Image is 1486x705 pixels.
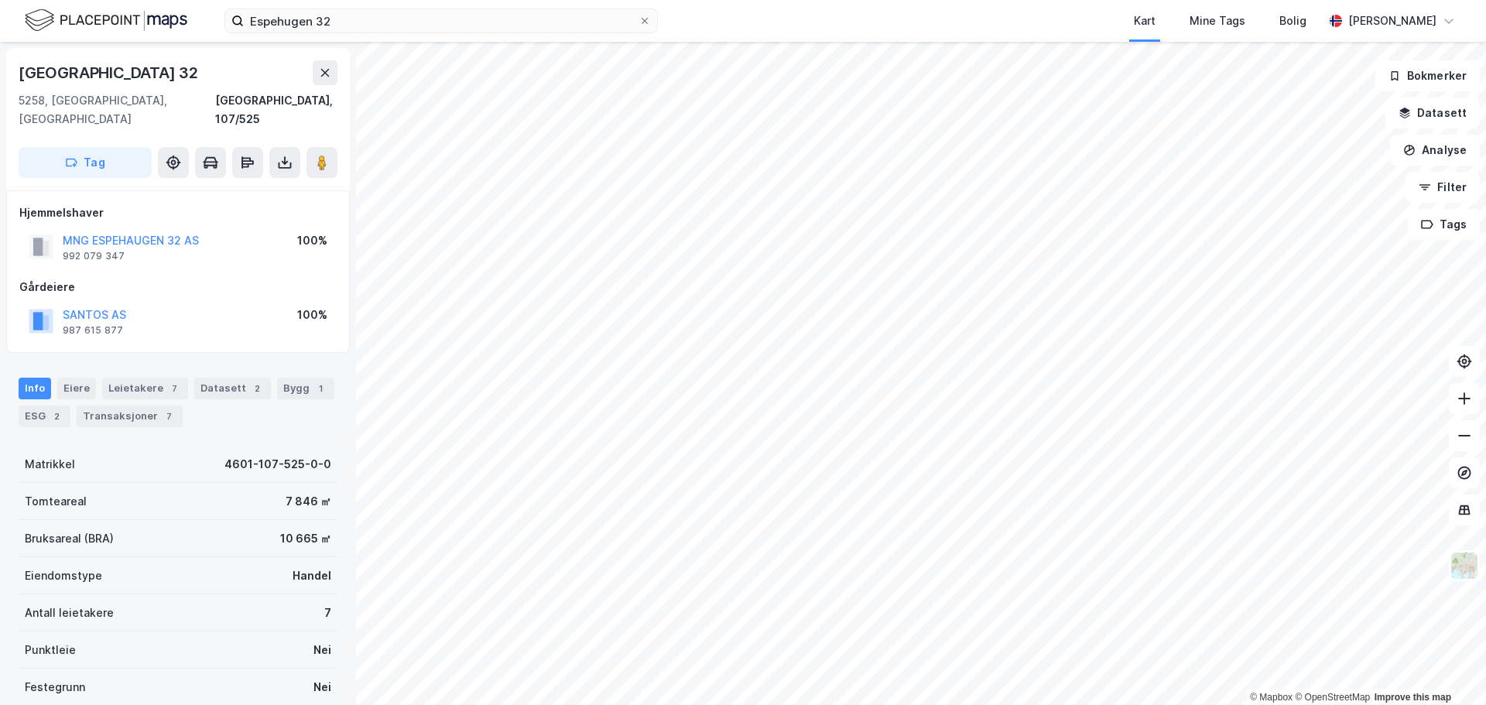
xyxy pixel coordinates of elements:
[1450,551,1479,580] img: Z
[57,378,96,399] div: Eiere
[313,641,331,659] div: Nei
[249,381,265,396] div: 2
[25,678,85,696] div: Festegrunn
[293,566,331,585] div: Handel
[1250,692,1293,703] a: Mapbox
[49,409,64,424] div: 2
[25,641,76,659] div: Punktleie
[194,378,271,399] div: Datasett
[1390,135,1480,166] button: Analyse
[1409,631,1486,705] iframe: Chat Widget
[1295,692,1370,703] a: OpenStreetMap
[19,406,70,427] div: ESG
[19,91,215,128] div: 5258, [GEOGRAPHIC_DATA], [GEOGRAPHIC_DATA]
[313,678,331,696] div: Nei
[215,91,337,128] div: [GEOGRAPHIC_DATA], 107/525
[297,306,327,324] div: 100%
[1134,12,1156,30] div: Kart
[25,455,75,474] div: Matrikkel
[77,406,183,427] div: Transaksjoner
[297,231,327,250] div: 100%
[63,250,125,262] div: 992 079 347
[19,60,201,85] div: [GEOGRAPHIC_DATA] 32
[19,204,337,222] div: Hjemmelshaver
[280,529,331,548] div: 10 665 ㎡
[25,529,114,548] div: Bruksareal (BRA)
[1375,60,1480,91] button: Bokmerker
[313,381,328,396] div: 1
[25,566,102,585] div: Eiendomstype
[1348,12,1436,30] div: [PERSON_NAME]
[1408,209,1480,240] button: Tags
[161,409,176,424] div: 7
[1190,12,1245,30] div: Mine Tags
[1409,631,1486,705] div: Kontrollprogram for chat
[19,278,337,296] div: Gårdeiere
[25,492,87,511] div: Tomteareal
[63,324,123,337] div: 987 615 877
[286,492,331,511] div: 7 846 ㎡
[224,455,331,474] div: 4601-107-525-0-0
[1375,692,1451,703] a: Improve this map
[1279,12,1306,30] div: Bolig
[324,604,331,622] div: 7
[166,381,182,396] div: 7
[277,378,334,399] div: Bygg
[1385,98,1480,128] button: Datasett
[25,7,187,34] img: logo.f888ab2527a4732fd821a326f86c7f29.svg
[19,378,51,399] div: Info
[1406,172,1480,203] button: Filter
[244,9,639,33] input: Søk på adresse, matrikkel, gårdeiere, leietakere eller personer
[102,378,188,399] div: Leietakere
[19,147,152,178] button: Tag
[25,604,114,622] div: Antall leietakere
